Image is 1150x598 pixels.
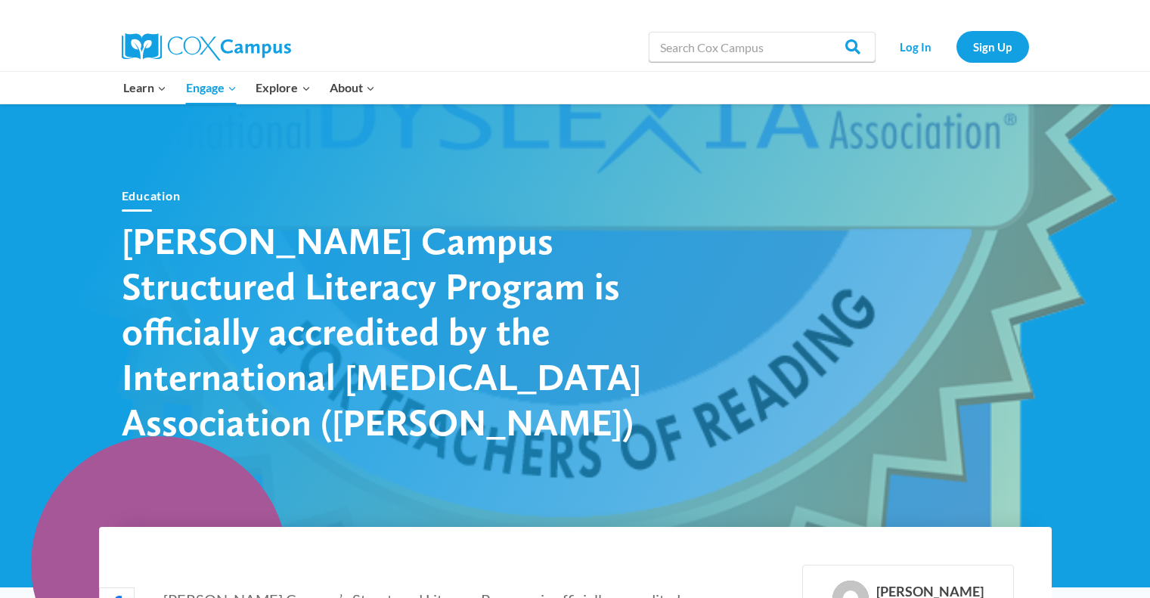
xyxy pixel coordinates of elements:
a: Log In [883,31,949,62]
span: About [330,78,375,98]
a: Education [122,188,181,203]
input: Search Cox Campus [649,32,876,62]
img: Cox Campus [122,33,291,60]
a: Sign Up [956,31,1029,62]
span: Learn [123,78,166,98]
nav: Secondary Navigation [883,31,1029,62]
span: Engage [186,78,237,98]
h1: [PERSON_NAME] Campus Structured Literacy Program is officially accredited by the International [M... [122,218,651,445]
span: Explore [256,78,310,98]
nav: Primary Navigation [114,72,385,104]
